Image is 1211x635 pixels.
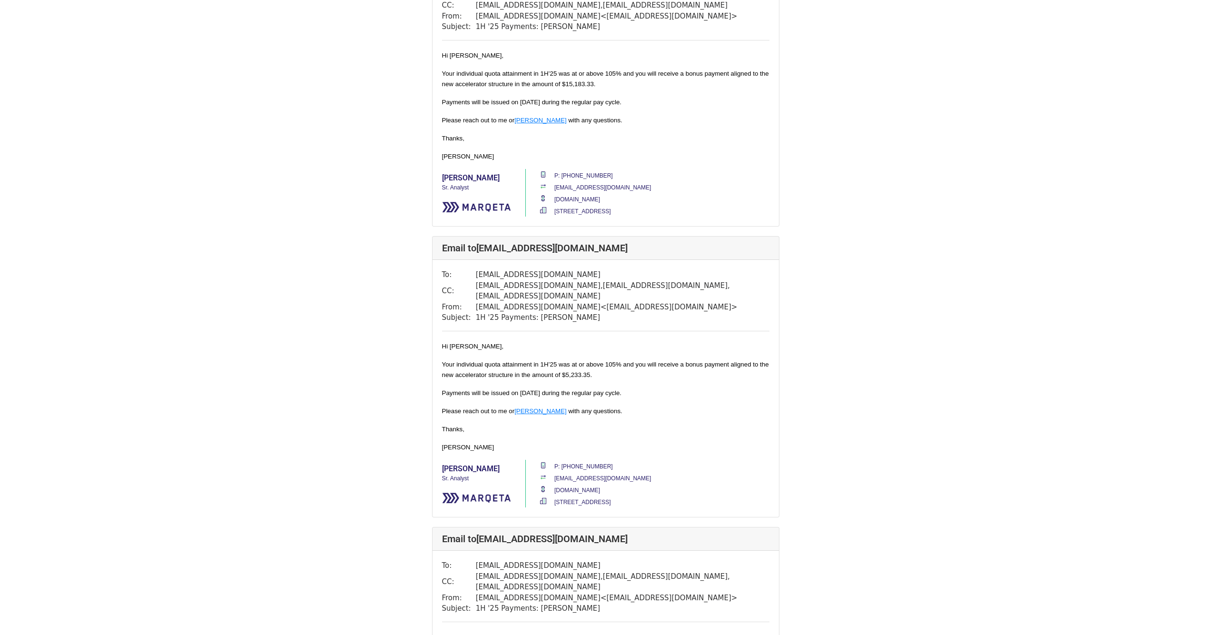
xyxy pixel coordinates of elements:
[442,117,515,124] span: Please reach out to me or
[442,173,511,182] h2: [PERSON_NAME]
[442,533,769,545] h4: Email to [EMAIL_ADDRESS][DOMAIN_NAME]
[554,196,600,203] a: [DOMAIN_NAME]
[476,571,769,593] td: [EMAIL_ADDRESS][DOMAIN_NAME] , [EMAIL_ADDRESS][DOMAIN_NAME] , [EMAIL_ADDRESS][DOMAIN_NAME]
[442,426,464,433] span: Thanks,
[442,560,476,571] td: To:
[554,475,651,482] a: [EMAIL_ADDRESS][DOMAIN_NAME]
[442,193,511,213] img: Marqeta
[1163,589,1211,635] iframe: Chat Widget
[554,208,611,215] a: [STREET_ADDRESS]
[442,182,511,193] p: Sr. Analyst
[442,11,476,22] td: From:
[568,407,622,415] span: with any questions.
[554,463,613,470] a: P: [PHONE_NUMBER]
[476,280,769,302] td: [EMAIL_ADDRESS][DOMAIN_NAME] , [EMAIL_ADDRESS][DOMAIN_NAME] , [EMAIL_ADDRESS][DOMAIN_NAME]
[442,464,511,473] h2: [PERSON_NAME]
[442,571,476,593] td: CC:
[476,593,769,604] td: [EMAIL_ADDRESS][DOMAIN_NAME] < [EMAIL_ADDRESS][DOMAIN_NAME] >
[442,343,504,350] span: Hi [PERSON_NAME],
[514,407,567,415] span: [PERSON_NAME]
[476,11,738,22] td: [EMAIL_ADDRESS][DOMAIN_NAME] < [EMAIL_ADDRESS][DOMAIN_NAME] >
[514,406,567,415] a: [PERSON_NAME]
[540,498,546,504] img: address
[540,171,546,178] img: mobilePhone
[554,499,611,506] a: [STREET_ADDRESS]
[442,407,515,415] span: Please reach out to me or
[442,484,511,504] img: Marqeta
[568,117,622,124] span: with any questions.
[540,486,546,492] img: website
[514,115,567,124] a: [PERSON_NAME]
[442,70,769,88] span: Your individual quota attainment in 1H’25 was at or above 105% and you will receive a bonus payme...
[442,153,494,160] span: [PERSON_NAME]
[540,462,546,468] img: mobilePhone
[442,444,494,451] span: [PERSON_NAME]
[476,269,769,280] td: [EMAIL_ADDRESS][DOMAIN_NAME]
[442,389,622,397] span: Payments will be issued on [DATE] during the regular pay cycle.
[442,603,476,614] td: Subject:
[476,21,738,32] td: 1H '25 Payments: [PERSON_NAME]
[442,52,504,59] span: Hi [PERSON_NAME],
[442,312,476,323] td: Subject:
[554,172,613,179] a: P: [PHONE_NUMBER]
[476,302,769,313] td: [EMAIL_ADDRESS][DOMAIN_NAME] < [EMAIL_ADDRESS][DOMAIN_NAME] >
[442,280,476,302] td: CC:
[476,312,769,323] td: 1H '25 Payments: [PERSON_NAME]
[540,207,546,213] img: address
[442,242,769,254] h4: Email to [EMAIL_ADDRESS][DOMAIN_NAME]
[476,560,769,571] td: [EMAIL_ADDRESS][DOMAIN_NAME]
[554,184,651,191] a: [EMAIL_ADDRESS][DOMAIN_NAME]
[442,302,476,313] td: From:
[442,361,769,378] span: Your individual quota attainment in 1H’25 was at or above 105% and you will receive a bonus payme...
[442,21,476,32] td: Subject:
[540,183,546,189] img: emailAddress
[442,99,622,106] span: Payments will be issued on [DATE] during the regular pay cycle.
[540,474,546,480] img: emailAddress
[442,593,476,604] td: From:
[442,269,476,280] td: To:
[554,487,600,494] a: [DOMAIN_NAME]
[476,603,769,614] td: 1H '25 Payments: [PERSON_NAME]
[514,117,567,124] span: [PERSON_NAME]
[442,473,511,484] p: Sr. Analyst
[442,135,464,142] span: Thanks,
[540,195,546,201] img: website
